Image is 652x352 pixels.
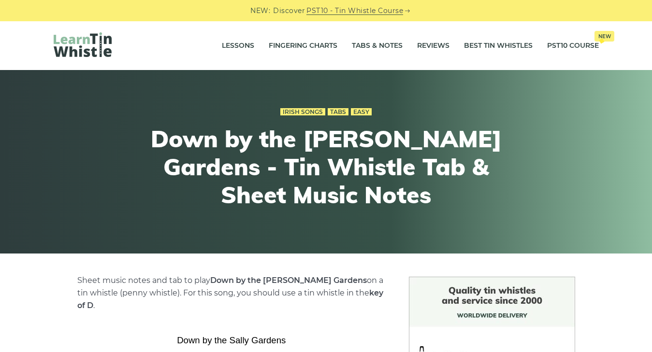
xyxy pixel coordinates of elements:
[210,276,367,285] strong: Down by the [PERSON_NAME] Gardens
[328,108,348,116] a: Tabs
[594,31,614,42] span: New
[269,34,337,58] a: Fingering Charts
[352,34,403,58] a: Tabs & Notes
[351,108,372,116] a: Easy
[222,34,254,58] a: Lessons
[280,108,325,116] a: Irish Songs
[464,34,533,58] a: Best Tin Whistles
[77,274,386,312] p: Sheet music notes and tab to play on a tin whistle (penny whistle). For this song, you should use...
[148,125,504,209] h1: Down by the [PERSON_NAME] Gardens - Tin Whistle Tab & Sheet Music Notes
[417,34,449,58] a: Reviews
[54,32,112,57] img: LearnTinWhistle.com
[77,288,383,310] strong: key of D
[547,34,599,58] a: PST10 CourseNew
